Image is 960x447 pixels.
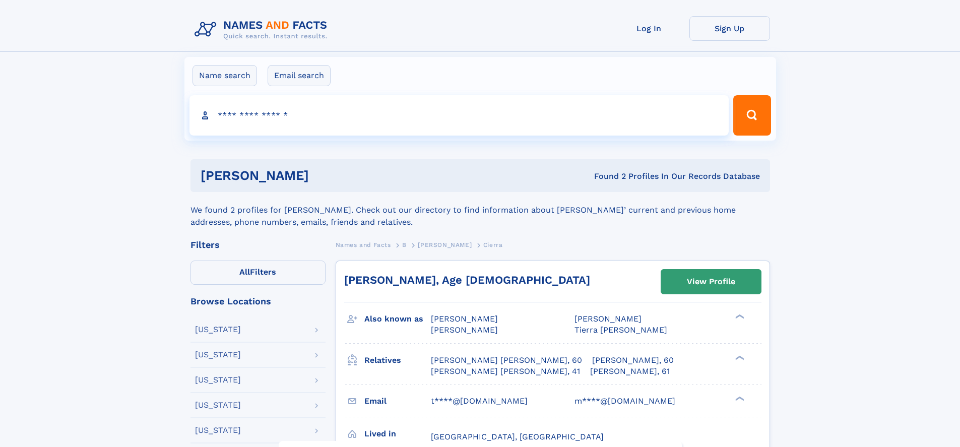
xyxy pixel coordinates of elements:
h3: Lived in [364,425,431,442]
span: [PERSON_NAME] [431,314,498,324]
span: All [239,267,250,277]
div: [US_STATE] [195,426,241,434]
span: Cierra [483,241,503,248]
span: [PERSON_NAME] [431,325,498,335]
div: ❯ [733,354,745,361]
div: ❯ [733,313,745,320]
input: search input [189,95,729,136]
label: Filters [190,261,326,285]
a: Sign Up [689,16,770,41]
h3: Also known as [364,310,431,328]
h3: Relatives [364,352,431,369]
div: ❯ [733,395,745,402]
a: View Profile [661,270,761,294]
div: [US_STATE] [195,401,241,409]
a: [PERSON_NAME] [PERSON_NAME], 60 [431,355,582,366]
img: Logo Names and Facts [190,16,336,43]
h1: [PERSON_NAME] [201,169,452,182]
div: [US_STATE] [195,376,241,384]
a: [PERSON_NAME], 61 [590,366,670,377]
span: Tierra [PERSON_NAME] [574,325,667,335]
div: [US_STATE] [195,326,241,334]
h3: Email [364,393,431,410]
button: Search Button [733,95,771,136]
div: Found 2 Profiles In Our Records Database [452,171,760,182]
div: Browse Locations [190,297,326,306]
a: [PERSON_NAME] [PERSON_NAME], 41 [431,366,580,377]
span: [PERSON_NAME] [418,241,472,248]
span: [PERSON_NAME] [574,314,642,324]
a: B [402,238,407,251]
div: View Profile [687,270,735,293]
label: Name search [193,65,257,86]
label: Email search [268,65,331,86]
a: [PERSON_NAME] [418,238,472,251]
a: [PERSON_NAME], Age [DEMOGRAPHIC_DATA] [344,274,590,286]
div: [US_STATE] [195,351,241,359]
a: [PERSON_NAME], 60 [592,355,674,366]
span: [GEOGRAPHIC_DATA], [GEOGRAPHIC_DATA] [431,432,604,441]
a: Names and Facts [336,238,391,251]
div: Filters [190,240,326,249]
div: We found 2 profiles for [PERSON_NAME]. Check out our directory to find information about [PERSON_... [190,192,770,228]
a: Log In [609,16,689,41]
span: B [402,241,407,248]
